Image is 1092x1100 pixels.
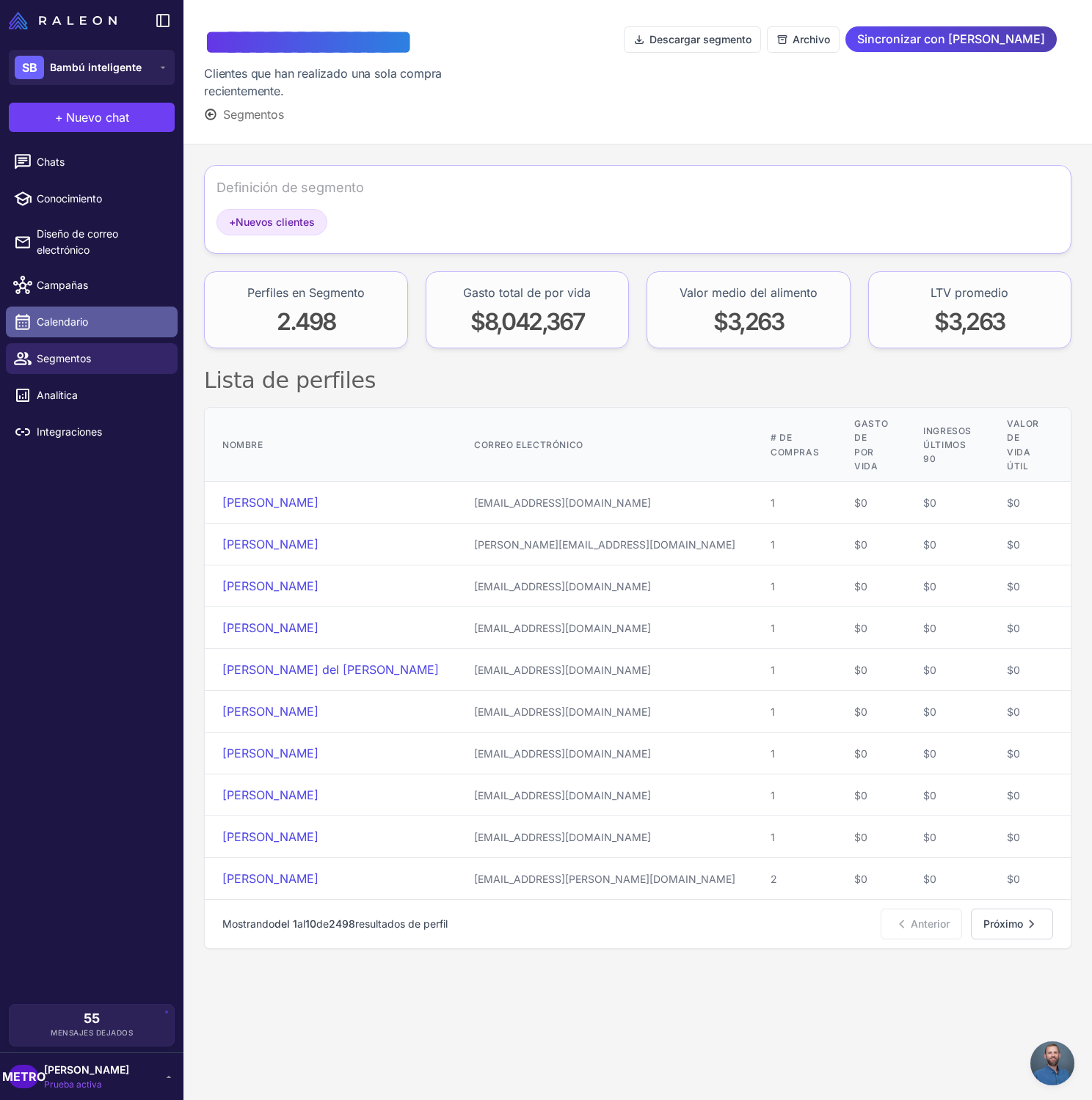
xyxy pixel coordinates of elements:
[771,496,775,509] font: 1
[222,788,318,802] font: [PERSON_NAME]
[983,917,1023,930] font: Próximo
[223,107,284,122] font: Segmentos
[1007,538,1020,551] font: $0
[355,917,448,930] font: resultados de perfil
[923,425,972,464] font: Ingresos últimos 90
[55,110,63,125] font: +
[1007,873,1020,885] font: $0
[204,66,442,98] font: Clientes que han realizado una sola compra recientemente.
[854,873,867,885] font: $0
[854,831,867,843] font: $0
[474,831,651,843] font: [EMAIL_ADDRESS][DOMAIN_NAME]
[463,285,591,300] font: Gasto total de por vida
[6,220,178,264] a: Diseño de correo electrónico
[222,917,274,930] font: Mostrando
[222,662,439,677] a: [PERSON_NAME] del [PERSON_NAME]
[6,147,178,177] a: Chats
[316,917,329,930] font: de
[474,538,735,551] font: [PERSON_NAME][EMAIL_ADDRESS][DOMAIN_NAME]
[6,380,178,411] a: Analítica
[1007,664,1020,676] font: $0
[923,705,936,718] font: $0
[6,307,178,337] a: Calendario
[222,579,318,593] a: [PERSON_NAME]
[22,60,37,75] font: SB
[222,537,318,551] a: [PERSON_NAME]
[624,26,761,53] button: Descargar segmento
[923,789,936,802] font: $0
[923,873,936,885] font: $0
[6,270,178,301] a: Campañas
[793,33,830,45] font: Archivo
[229,216,236,228] font: +
[1007,418,1039,471] font: Valor de vida útil
[854,496,867,509] font: $0
[854,747,867,760] font: $0
[771,432,819,457] font: # de compras
[771,622,775,634] font: 1
[767,26,840,53] button: Archivo
[216,180,364,195] font: Definición de segmento
[934,307,1005,336] font: $3,263
[680,285,818,300] font: Valor medio del alimento
[37,192,102,205] font: Conocimiento
[37,279,88,291] font: Campañas
[222,704,318,719] a: [PERSON_NAME]
[911,917,950,930] font: Anterior
[236,216,315,228] font: Nuevos clientes
[923,664,936,676] font: $0
[9,12,123,29] a: Logotipo de Raleon
[881,909,962,939] button: Anterior
[274,917,297,930] font: del 1
[931,285,1008,300] font: LTV promedio
[771,580,775,593] font: 1
[222,871,318,886] a: [PERSON_NAME]
[247,285,365,300] font: Perfiles en Segmento
[923,580,936,593] font: $0
[37,315,88,328] font: Calendario
[854,622,867,634] font: $0
[277,307,335,336] font: 2.498
[923,496,936,509] font: $0
[44,1063,129,1076] font: [PERSON_NAME]
[6,183,178,214] a: Conocimiento
[222,439,263,450] font: Nombre
[854,664,867,676] font: $0
[854,789,867,802] font: $0
[771,538,775,551] font: 1
[474,664,651,676] font: [EMAIL_ADDRESS][DOMAIN_NAME]
[474,747,651,760] font: [EMAIL_ADDRESS][DOMAIN_NAME]
[50,61,142,73] font: Bambú inteligente
[771,789,775,802] font: 1
[222,620,318,635] a: [PERSON_NAME]
[222,746,318,760] a: [PERSON_NAME]
[222,495,318,510] a: [PERSON_NAME]
[9,103,175,132] button: +Nuevo chat
[204,106,284,123] button: Segmentos
[923,538,936,551] font: $0
[771,664,775,676] font: 1
[6,343,178,374] a: Segmentos
[2,1069,45,1084] font: METRO
[649,33,751,45] font: Descargar segmento
[204,367,376,393] font: Lista de perfiles
[474,439,583,450] font: Correo electrónico
[329,917,355,930] font: 2498
[474,789,651,802] font: [EMAIL_ADDRESS][DOMAIN_NAME]
[37,352,91,364] font: Segmentos
[222,829,318,844] a: [PERSON_NAME]
[474,580,651,593] font: [EMAIL_ADDRESS][DOMAIN_NAME]
[37,227,118,256] font: Diseño de correo electrónico
[84,1011,100,1026] font: 55
[44,1079,102,1090] font: Prueba activa
[923,831,936,843] font: $0
[1007,622,1020,634] font: $0
[297,917,305,930] font: al
[474,873,735,885] font: [EMAIL_ADDRESS][PERSON_NAME][DOMAIN_NAME]
[9,12,117,29] img: Logotipo de Raleon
